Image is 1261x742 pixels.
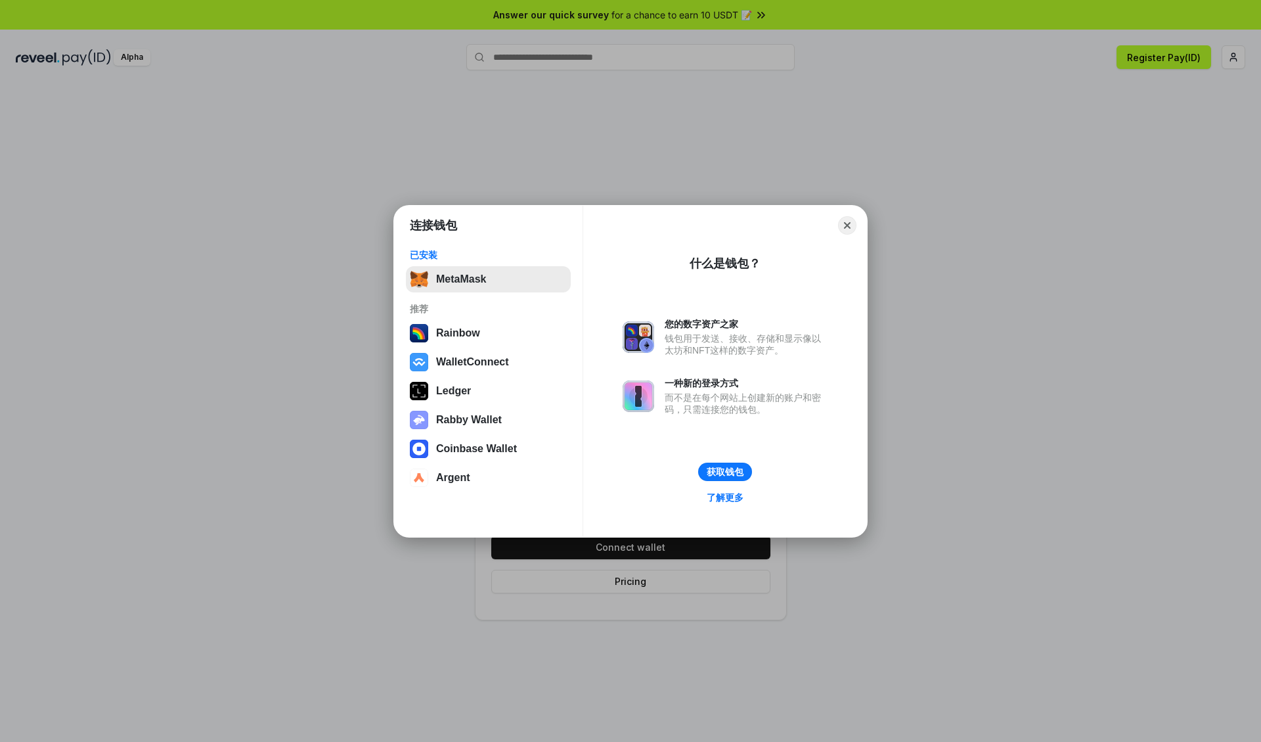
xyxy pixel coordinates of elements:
[436,443,517,455] div: Coinbase Wallet
[699,489,751,506] a: 了解更多
[410,440,428,458] img: svg+xml,%3Csvg%20width%3D%2228%22%20height%3D%2228%22%20viewBox%3D%220%200%2028%2028%22%20fill%3D...
[623,381,654,412] img: svg+xml,%3Csvg%20xmlns%3D%22http%3A%2F%2Fwww.w3.org%2F2000%2Fsvg%22%20fill%3D%22none%22%20viewBox...
[707,466,743,478] div: 获取钱包
[410,382,428,400] img: svg+xml,%3Csvg%20xmlns%3D%22http%3A%2F%2Fwww.w3.org%2F2000%2Fsvg%22%20width%3D%2228%22%20height%3...
[436,472,470,484] div: Argent
[665,318,828,330] div: 您的数字资产之家
[707,492,743,503] div: 了解更多
[406,378,571,404] button: Ledger
[838,216,856,235] button: Close
[436,385,471,397] div: Ledger
[410,218,457,233] h1: 连接钱包
[406,320,571,346] button: Rainbow
[690,256,761,271] div: 什么是钱包？
[410,249,567,261] div: 已安装
[410,411,428,429] img: svg+xml,%3Csvg%20xmlns%3D%22http%3A%2F%2Fwww.w3.org%2F2000%2Fsvg%22%20fill%3D%22none%22%20viewBox...
[665,392,828,415] div: 而不是在每个网站上创建新的账户和密码，只需连接您的钱包。
[436,356,509,368] div: WalletConnect
[406,349,571,375] button: WalletConnect
[406,436,571,462] button: Coinbase Wallet
[406,266,571,292] button: MetaMask
[406,407,571,433] button: Rabby Wallet
[410,353,428,371] img: svg+xml,%3Csvg%20width%3D%2228%22%20height%3D%2228%22%20viewBox%3D%220%200%2028%2028%22%20fill%3D...
[436,414,502,426] div: Rabby Wallet
[410,303,567,315] div: 推荐
[436,273,486,285] div: MetaMask
[623,321,654,353] img: svg+xml,%3Csvg%20xmlns%3D%22http%3A%2F%2Fwww.w3.org%2F2000%2Fsvg%22%20fill%3D%22none%22%20viewBox...
[665,377,828,389] div: 一种新的登录方式
[698,463,752,481] button: 获取钱包
[406,465,571,491] button: Argent
[410,324,428,342] img: svg+xml,%3Csvg%20width%3D%22120%22%20height%3D%22120%22%20viewBox%3D%220%200%20120%20120%22%20fil...
[410,270,428,289] img: svg+xml,%3Csvg%20fill%3D%22none%22%20height%3D%2233%22%20viewBox%3D%220%200%2035%2033%22%20width%...
[665,333,828,356] div: 钱包用于发送、接收、存储和显示像以太坊和NFT这样的数字资产。
[436,327,480,339] div: Rainbow
[410,469,428,487] img: svg+xml,%3Csvg%20width%3D%2228%22%20height%3D%2228%22%20viewBox%3D%220%200%2028%2028%22%20fill%3D...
